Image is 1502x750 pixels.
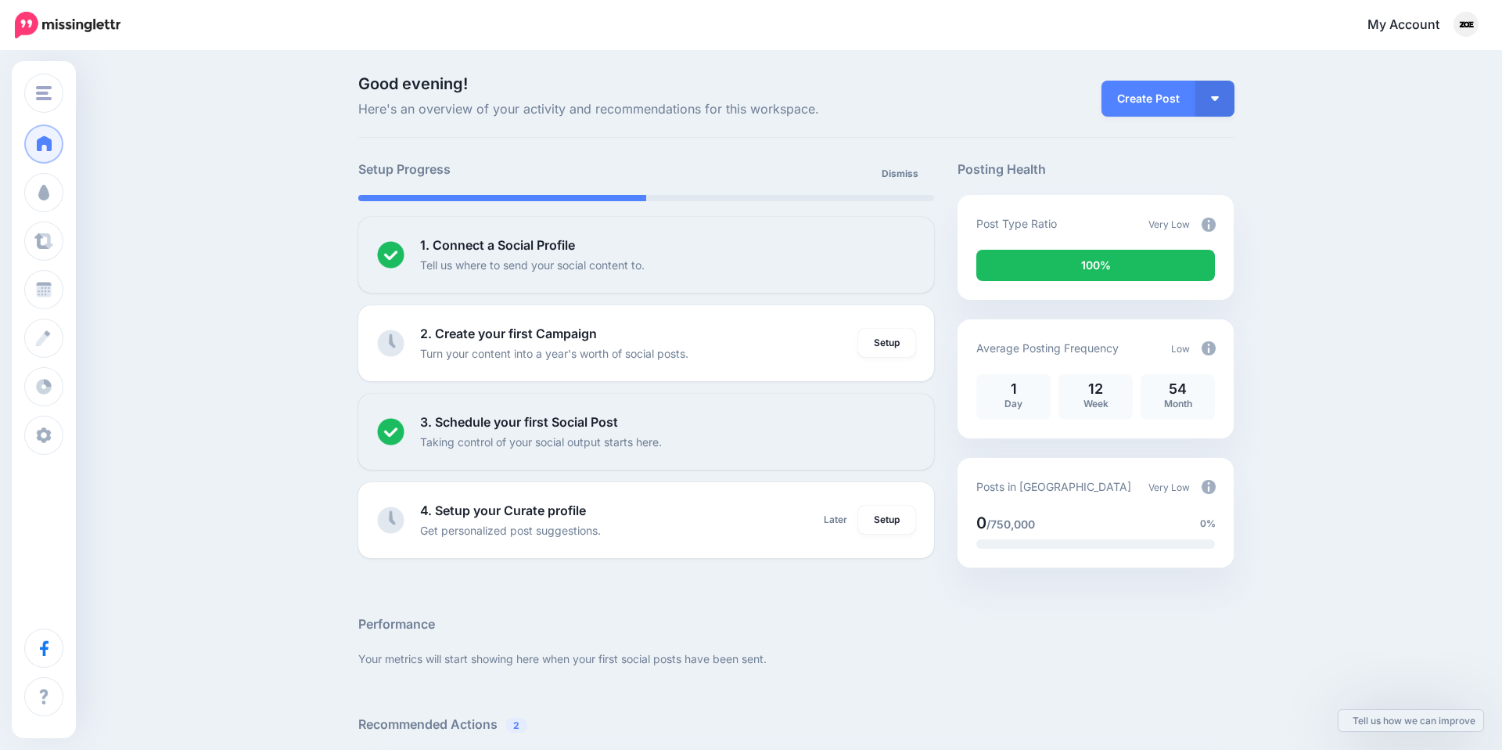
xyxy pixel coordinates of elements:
[15,12,120,38] img: Missinglettr
[1148,481,1190,493] span: Very Low
[986,517,1035,531] span: /750,000
[872,160,928,188] a: Dismiss
[377,507,404,534] img: clock-grey.png
[420,503,586,518] b: 4. Setup your Curate profile
[1164,398,1192,409] span: Month
[858,506,915,534] a: Setup
[377,330,404,357] img: clock-grey.png
[420,433,662,451] p: Taking control of your social output starts here.
[976,514,986,532] span: 0
[1202,480,1216,494] img: info-circle-grey.png
[358,615,1234,634] h5: Performance
[976,478,1131,496] p: Posts in [GEOGRAPHIC_DATA]
[1352,6,1479,45] a: My Account
[358,74,468,93] span: Good evening!
[377,418,404,445] img: checked-circle.png
[420,256,645,274] p: Tell us where to send your social content to.
[505,718,527,733] span: 2
[1200,516,1216,532] span: 0%
[1211,96,1219,101] img: arrow-down-white.png
[358,99,935,120] span: Here's an overview of your activity and recommendations for this workspace.
[976,215,1057,233] p: Post Type Ratio
[1148,382,1207,396] p: 54
[420,237,575,253] b: 1. Connect a Social Profile
[1202,341,1216,355] img: info-circle-grey.png
[1339,710,1483,731] a: Tell us how we can improve
[36,86,52,100] img: menu.png
[420,414,618,430] b: 3. Schedule your first Social Post
[420,521,601,539] p: Get personalized post suggestions.
[1066,382,1125,396] p: 12
[420,344,688,362] p: Turn your content into a year's worth of social posts.
[984,382,1043,396] p: 1
[858,329,915,357] a: Setup
[976,339,1119,357] p: Average Posting Frequency
[1171,343,1190,355] span: Low
[358,160,646,179] h5: Setup Progress
[377,241,404,269] img: checked-circle.png
[358,715,1234,734] h5: Recommended Actions
[1101,81,1195,117] a: Create Post
[814,506,857,534] a: Later
[420,326,597,341] b: 2. Create your first Campaign
[976,250,1215,281] div: 100% of your posts in the last 30 days were manually created (i.e. were not from Drip Campaigns o...
[958,160,1234,179] h5: Posting Health
[1148,218,1190,230] span: Very Low
[1004,398,1022,409] span: Day
[1083,398,1109,409] span: Week
[358,650,1234,668] p: Your metrics will start showing here when your first social posts have been sent.
[1202,218,1216,232] img: info-circle-grey.png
